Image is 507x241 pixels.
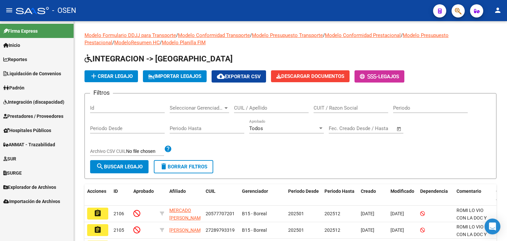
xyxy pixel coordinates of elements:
[485,219,500,234] div: Open Intercom Messenger
[358,184,388,206] datatable-header-cell: Creado
[206,211,235,216] span: 20577707201
[126,149,164,155] input: Archivo CSV CUIL
[324,227,340,233] span: 202512
[133,189,154,194] span: Aprobado
[217,72,225,80] mat-icon: cloud_download
[3,141,55,148] span: ANMAT - Trazabilidad
[84,32,176,38] a: Modelo Formulario DDJJ para Transporte
[395,125,403,133] button: Open calendar
[111,184,131,206] datatable-header-cell: ID
[239,184,286,206] datatable-header-cell: Gerenciador
[242,211,267,216] span: B15 - Boreal
[114,227,124,233] span: 2105
[242,227,267,233] span: B15 - Boreal
[360,74,378,80] span: -
[84,54,233,63] span: INTEGRACION -> [GEOGRAPHIC_DATA]
[178,32,250,38] a: Modelo Conformidad Transporte
[324,189,355,194] span: Periodo Hasta
[96,162,104,170] mat-icon: search
[378,74,399,80] span: Legajos
[3,155,16,162] span: SUR
[90,72,98,80] mat-icon: add
[90,73,133,79] span: Crear Legajo
[3,198,60,205] span: Importación de Archivos
[329,125,355,131] input: Fecha inicio
[148,73,201,79] span: IMPORTAR LEGAJOS
[90,88,113,97] h3: Filtros
[131,184,157,206] datatable-header-cell: Aprobado
[170,105,223,111] span: Seleccionar Gerenciador
[203,184,239,206] datatable-header-cell: CUIL
[361,211,374,216] span: [DATE]
[114,211,124,216] span: 2106
[3,113,63,120] span: Prestadores / Proveedores
[96,164,143,170] span: Buscar Legajo
[169,208,205,221] span: MERCADO [PERSON_NAME]
[143,70,207,82] button: IMPORTAR LEGAJOS
[390,189,414,194] span: Modificado
[169,189,186,194] span: Afiliado
[286,184,322,206] datatable-header-cell: Periodo Desde
[288,211,304,216] span: 202501
[3,42,20,49] span: Inicio
[87,189,106,194] span: Acciones
[361,189,376,194] span: Creado
[5,6,13,14] mat-icon: menu
[217,74,261,80] span: Exportar CSV
[388,184,418,206] datatable-header-cell: Modificado
[162,40,206,46] a: Modelo Planilla FIM
[3,127,51,134] span: Hospitales Públicos
[3,98,64,106] span: Integración (discapacidad)
[271,70,350,82] button: Descargar Documentos
[52,3,76,18] span: - OSEN
[84,70,138,82] button: Crear Legajo
[84,184,111,206] datatable-header-cell: Acciones
[242,189,268,194] span: Gerenciador
[252,32,323,38] a: Modelo Presupuesto Transporte
[454,184,493,206] datatable-header-cell: Comentario
[325,32,401,38] a: Modelo Conformidad Prestacional
[3,27,38,35] span: Firma Express
[167,184,203,206] datatable-header-cell: Afiliado
[276,73,344,79] span: Descargar Documentos
[94,226,102,234] mat-icon: assignment
[3,84,24,91] span: Padrón
[114,189,118,194] span: ID
[114,40,160,46] a: ModeloResumen HC
[249,125,263,131] span: Todos
[3,70,61,77] span: Liquidación de Convenios
[361,125,393,131] input: Fecha fin
[3,169,22,177] span: SURGE
[90,160,149,173] button: Buscar Legajo
[90,149,126,154] span: Archivo CSV CUIL
[206,227,235,233] span: 27289793319
[361,227,374,233] span: [DATE]
[206,189,216,194] span: CUIL
[390,211,404,216] span: [DATE]
[169,227,205,233] span: [PERSON_NAME]
[3,56,27,63] span: Reportes
[94,209,102,217] mat-icon: assignment
[288,227,304,233] span: 202501
[164,145,172,153] mat-icon: help
[212,70,266,83] button: Exportar CSV
[418,184,454,206] datatable-header-cell: Dependencia
[355,70,404,83] button: -Legajos
[160,164,207,170] span: Borrar Filtros
[324,211,340,216] span: 202512
[288,189,319,194] span: Periodo Desde
[456,189,481,194] span: Comentario
[160,162,168,170] mat-icon: delete
[154,160,213,173] button: Borrar Filtros
[3,184,56,191] span: Explorador de Archivos
[494,6,502,14] mat-icon: person
[390,227,404,233] span: [DATE]
[322,184,358,206] datatable-header-cell: Periodo Hasta
[420,189,448,194] span: Dependencia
